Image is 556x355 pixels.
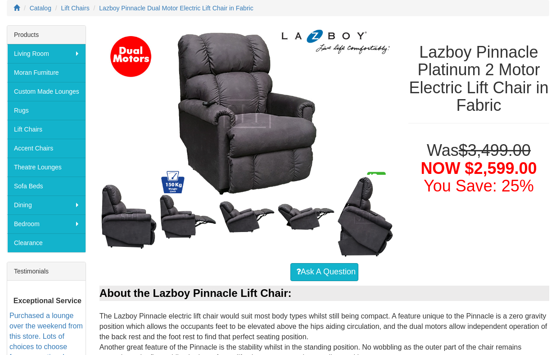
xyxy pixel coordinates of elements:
[99,5,253,12] a: Lazboy Pinnacle Dual Motor Electric Lift Chair in Fabric
[7,101,86,120] a: Rugs
[7,262,86,281] div: Testimonials
[7,44,86,63] a: Living Room
[7,196,86,214] a: Dining
[7,233,86,252] a: Clearance
[7,120,86,139] a: Lift Chairs
[30,5,51,12] a: Catalog
[99,286,549,301] div: About the Lazboy Pinnacle Lift Chair:
[420,159,537,177] span: NOW $2,599.00
[459,141,531,159] del: $3,499.00
[7,177,86,196] a: Sofa Beds
[14,297,81,305] b: Exceptional Service
[424,177,534,195] font: You Save: 25%
[408,43,549,114] h1: Lazboy Pinnacle Platinum 2 Motor Electric Lift Chair in Fabric
[408,141,549,195] h1: Was
[290,263,358,281] a: Ask A Question
[7,82,86,101] a: Custom Made Lounges
[7,139,86,158] a: Accent Chairs
[7,26,86,44] div: Products
[61,5,90,12] a: Lift Chairs
[7,214,86,233] a: Bedroom
[7,63,86,82] a: Moran Furniture
[7,158,86,177] a: Theatre Lounges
